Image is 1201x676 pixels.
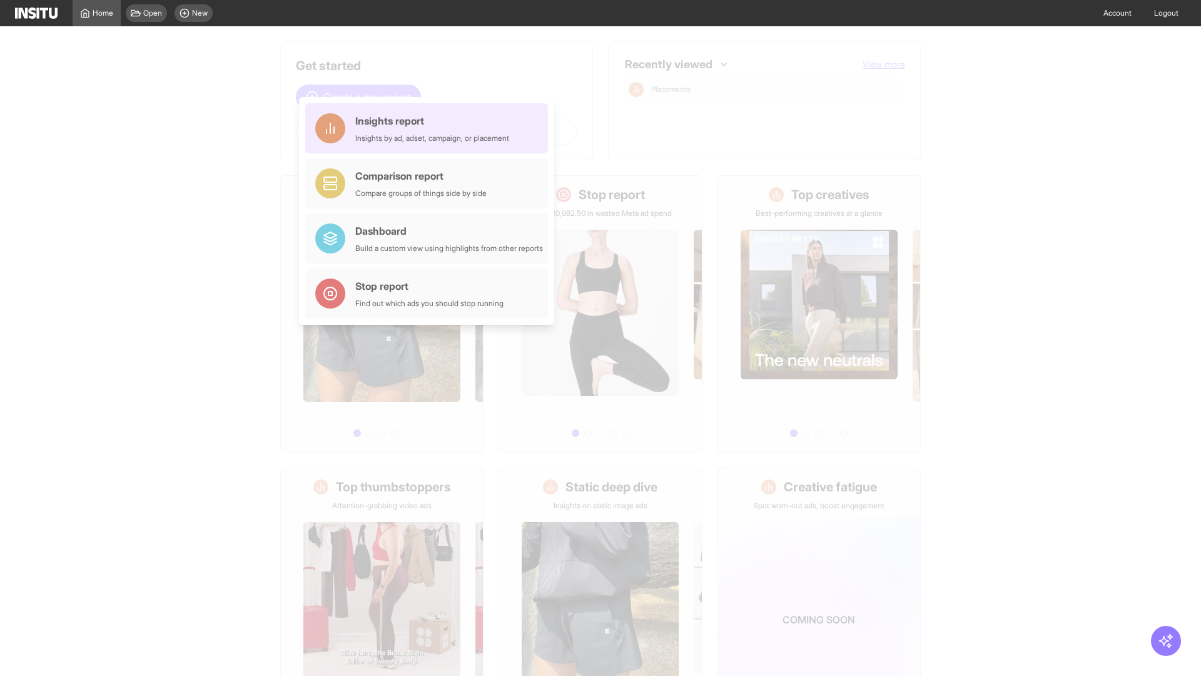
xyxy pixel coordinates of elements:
[192,8,208,18] span: New
[355,299,504,309] div: Find out which ads you should stop running
[355,223,543,238] div: Dashboard
[355,188,487,198] div: Compare groups of things side by side
[355,243,543,253] div: Build a custom view using highlights from other reports
[355,279,504,294] div: Stop report
[143,8,162,18] span: Open
[355,133,509,143] div: Insights by ad, adset, campaign, or placement
[355,168,487,183] div: Comparison report
[15,8,58,19] img: Logo
[355,113,509,128] div: Insights report
[93,8,113,18] span: Home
